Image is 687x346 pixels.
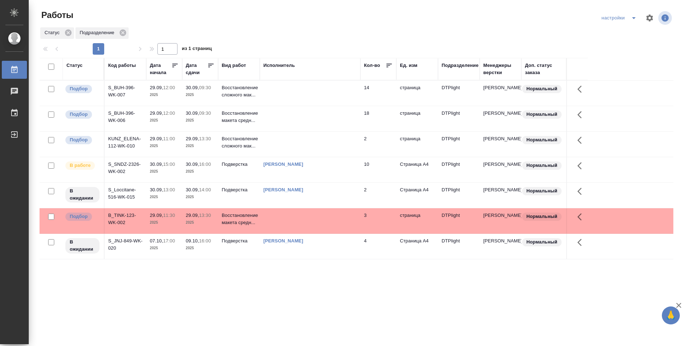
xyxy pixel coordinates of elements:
[150,110,163,116] p: 29.09,
[199,161,211,167] p: 16:00
[150,194,179,201] p: 2025
[45,29,62,36] p: Статус
[70,162,91,169] p: В работе
[360,157,396,182] td: 10
[70,111,88,118] p: Подбор
[360,234,396,259] td: 4
[438,106,480,131] td: DTPlight
[186,136,199,141] p: 29.09,
[150,245,179,252] p: 2025
[70,136,88,144] p: Подбор
[199,213,211,218] p: 13:30
[438,81,480,106] td: DTPlight
[222,135,256,150] p: Восстановление сложного мак...
[199,85,211,90] p: 09:30
[65,84,100,94] div: Можно подбирать исполнителей
[483,237,518,245] p: [PERSON_NAME]
[263,187,303,192] a: [PERSON_NAME]
[222,161,256,168] p: Подверстка
[150,219,179,226] p: 2025
[360,81,396,106] td: 14
[360,208,396,233] td: 3
[526,85,557,92] p: Нормальный
[75,27,129,39] div: Подразделение
[662,306,680,324] button: 🙏
[396,132,438,157] td: страница
[150,117,179,124] p: 2025
[665,308,677,323] span: 🙏
[163,136,175,141] p: 11:00
[199,187,211,192] p: 14:00
[150,136,163,141] p: 29.09,
[438,183,480,208] td: DTPlight
[66,62,83,69] div: Статус
[65,161,100,170] div: Исполнитель выполняет работу
[222,84,256,99] p: Восстановление сложного мак...
[442,62,479,69] div: Подразделение
[105,81,146,106] td: S_BUH-396-WK-007
[222,186,256,194] p: Подверстка
[199,136,211,141] p: 13:30
[150,168,179,175] p: 2025
[105,183,146,208] td: S_Loccitane-516-WK-015
[573,208,590,226] button: Здесь прячутся важные кнопки
[483,161,518,168] p: [PERSON_NAME]
[641,9,658,27] span: Настроить таблицу
[186,110,199,116] p: 30.09,
[396,234,438,259] td: Страница А4
[222,237,256,245] p: Подверстка
[163,110,175,116] p: 12:00
[186,213,199,218] p: 29.09,
[199,238,211,243] p: 16:00
[182,44,212,55] span: из 1 страниц
[526,111,557,118] p: Нормальный
[573,106,590,123] button: Здесь прячутся важные кнопки
[163,161,175,167] p: 15:00
[222,212,256,226] p: Восстановление макета средн...
[438,157,480,182] td: DTPlight
[70,85,88,92] p: Подбор
[526,162,557,169] p: Нормальный
[199,110,211,116] p: 09:30
[163,238,175,243] p: 17:00
[360,132,396,157] td: 2
[483,135,518,142] p: [PERSON_NAME]
[163,85,175,90] p: 12:00
[186,91,215,99] p: 2025
[65,212,100,222] div: Можно подбирать исполнителей
[483,186,518,194] p: [PERSON_NAME]
[163,187,175,192] p: 13:00
[396,157,438,182] td: Страница А4
[150,142,179,150] p: 2025
[186,194,215,201] p: 2025
[163,213,175,218] p: 11:30
[438,132,480,157] td: DTPlight
[186,168,215,175] p: 2025
[70,238,95,253] p: В ожидании
[65,237,100,254] div: Исполнитель назначен, приступать к работе пока рано
[438,208,480,233] td: DTPlight
[186,238,199,243] p: 09.10,
[105,208,146,233] td: B_TINK-123-WK-002
[105,106,146,131] td: S_BUH-396-WK-006
[105,234,146,259] td: S_JNJ-849-WK-020
[526,187,557,195] p: Нормальный
[525,62,563,76] div: Доп. статус заказа
[573,132,590,149] button: Здесь прячутся важные кнопки
[573,81,590,98] button: Здесь прячутся важные кнопки
[222,110,256,124] p: Восстановление макета средн...
[186,85,199,90] p: 30.09,
[70,187,95,202] p: В ожидании
[483,212,518,219] p: [PERSON_NAME]
[186,62,207,76] div: Дата сдачи
[70,213,88,220] p: Подбор
[364,62,380,69] div: Кол-во
[263,161,303,167] a: [PERSON_NAME]
[186,219,215,226] p: 2025
[150,213,163,218] p: 29.09,
[526,238,557,246] p: Нормальный
[396,208,438,233] td: страница
[573,234,590,251] button: Здесь прячутся важные кнопки
[483,84,518,91] p: [PERSON_NAME]
[105,132,146,157] td: KUNZ_ELENA-112-WK-010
